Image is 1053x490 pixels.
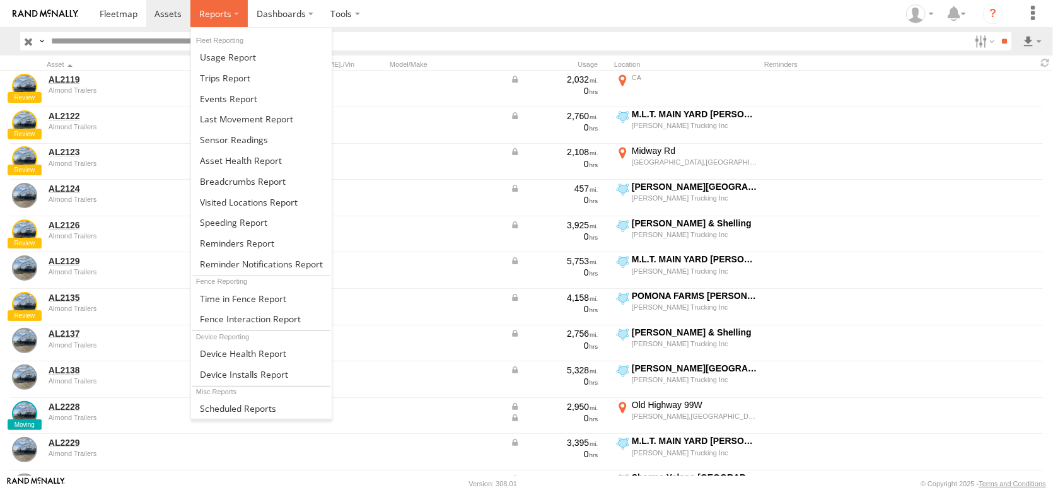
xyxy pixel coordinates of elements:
[13,9,78,18] img: rand-logo.svg
[49,160,221,167] div: undefined
[614,327,759,361] label: Click to View Current Location
[510,303,598,315] div: 0
[632,145,757,156] div: Midway Rd
[12,292,37,317] a: View Asset Details
[510,292,598,303] div: Data from Vehicle CANbus
[37,32,47,50] label: Search Query
[970,32,997,50] label: Search Filter Options
[614,363,759,397] label: Click to View Current Location
[510,340,598,351] div: 0
[632,339,757,348] div: [PERSON_NAME] Trucking Inc
[191,47,332,67] a: Usage Report
[510,267,598,278] div: 0
[632,108,757,120] div: M.L.T. MAIN YARD [PERSON_NAME][GEOGRAPHIC_DATA]
[12,74,37,99] a: View Asset Details
[510,448,598,460] div: 0
[614,181,759,215] label: Click to View Current Location
[921,480,1046,487] div: © Copyright 2025 -
[632,218,757,229] div: [PERSON_NAME] & Shelling
[49,401,221,412] a: AL2228
[632,435,757,446] div: M.L.T. MAIN YARD [PERSON_NAME][GEOGRAPHIC_DATA]
[49,341,221,349] div: undefined
[49,365,221,376] a: AL2138
[191,108,332,129] a: Last Movement Report
[469,480,517,487] div: Version: 308.01
[614,60,759,69] div: Location
[12,219,37,245] a: View Asset Details
[12,183,37,208] a: View Asset Details
[632,290,757,301] div: POMONA FARMS [PERSON_NAME]
[632,327,757,338] div: [PERSON_NAME] & Shelling
[191,212,332,233] a: Fleet Speed Report
[510,183,598,194] div: Data from Vehicle CANbus
[632,158,757,166] div: [GEOGRAPHIC_DATA],[GEOGRAPHIC_DATA]
[614,290,759,324] label: Click to View Current Location
[510,74,598,85] div: Data from Vehicle CANbus
[632,363,757,374] div: [PERSON_NAME][GEOGRAPHIC_DATA] [PERSON_NAME]
[12,146,37,172] a: View Asset Details
[49,86,221,94] div: undefined
[510,365,598,376] div: Data from Vehicle CANbus
[510,376,598,387] div: 0
[510,158,598,170] div: 0
[49,292,221,303] a: AL2135
[47,60,223,69] div: Click to Sort
[49,74,221,85] a: AL2119
[510,194,598,206] div: 0
[12,365,37,390] a: View Asset Details
[49,255,221,267] a: AL2129
[49,232,221,240] div: undefined
[510,437,598,448] div: Data from Vehicle CANbus
[632,412,757,421] div: [PERSON_NAME],[GEOGRAPHIC_DATA]
[191,398,332,419] a: Scheduled Reports
[632,375,757,384] div: [PERSON_NAME] Trucking Inc
[191,192,332,213] a: Visited Locations Report
[49,146,221,158] a: AL2123
[49,123,221,131] div: undefined
[49,474,221,485] a: AL2241
[510,401,598,412] div: Data from Vehicle CANbus
[49,195,221,203] div: undefined
[49,450,221,457] div: undefined
[632,472,757,483] div: Sharma Yolano [GEOGRAPHIC_DATA]
[510,110,598,122] div: Data from Vehicle CANbus
[191,308,332,329] a: Fence Interaction Report
[191,288,332,309] a: Time in Fences Report
[510,219,598,231] div: Data from Vehicle CANbus
[191,233,332,254] a: Reminders Report
[1038,57,1053,69] span: Refresh
[902,4,938,23] div: Dennis Braga
[49,268,221,276] div: undefined
[191,67,332,88] a: Trips Report
[7,477,65,490] a: Visit our Website
[191,150,332,171] a: Asset Health Report
[632,303,757,312] div: [PERSON_NAME] Trucking Inc
[510,412,598,424] div: Data from Vehicle CANbus
[614,145,759,179] label: Click to View Current Location
[284,60,385,69] div: [PERSON_NAME]./Vin
[49,414,221,421] div: undefined
[191,171,332,192] a: Breadcrumbs Report
[12,437,37,462] a: View Asset Details
[390,60,503,69] div: Model/Make
[49,305,221,312] div: undefined
[191,364,332,385] a: Device Installs Report
[510,328,598,339] div: Data from Vehicle CANbus
[614,254,759,288] label: Click to View Current Location
[510,474,598,485] div: Data from Vehicle CANbus
[49,110,221,122] a: AL2122
[510,255,598,267] div: Data from Vehicle CANbus
[49,183,221,194] a: AL2124
[49,328,221,339] a: AL2137
[983,4,1003,24] i: ?
[191,88,332,109] a: Full Events Report
[632,73,757,82] div: CA
[764,60,906,69] div: Reminders
[632,181,757,192] div: [PERSON_NAME][GEOGRAPHIC_DATA] [PERSON_NAME]
[632,230,757,239] div: [PERSON_NAME] Trucking Inc
[12,255,37,281] a: View Asset Details
[510,122,598,133] div: 0
[510,85,598,96] div: 0
[12,110,37,136] a: View Asset Details
[614,108,759,143] label: Click to View Current Location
